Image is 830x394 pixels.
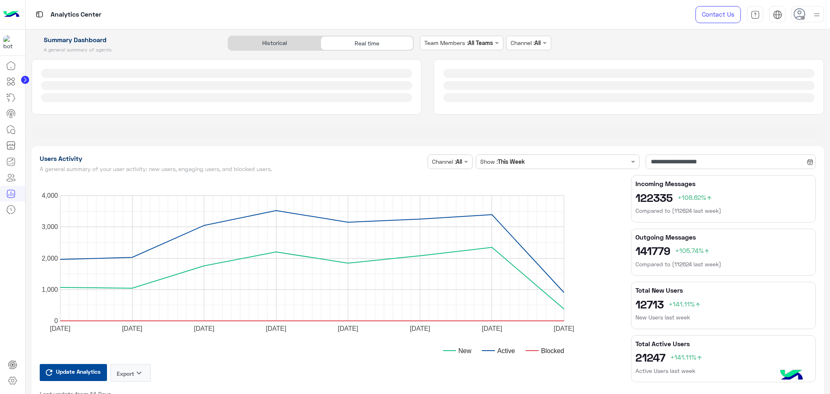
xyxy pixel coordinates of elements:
h2: 12713 [635,298,811,310]
i: keyboard_arrow_down [134,368,144,378]
text: [DATE] [122,325,142,332]
button: Exportkeyboard_arrow_down [110,364,151,382]
h2: 21247 [635,351,811,364]
text: New [458,347,471,354]
text: 4,000 [41,192,58,199]
h6: Active Users last week [635,367,811,375]
h5: Total Active Users [635,340,811,348]
span: +141.11% [669,300,701,308]
text: [DATE] [194,325,214,332]
button: Update Analytics [40,364,107,381]
h6: New Users last week [635,313,811,321]
h6: Compared to (112624 last week) [635,260,811,268]
text: Active [497,347,515,354]
text: [DATE] [481,325,502,332]
img: 1403182699927242 [3,35,18,50]
text: [DATE] [554,325,574,332]
h5: Incoming Messages [635,180,811,188]
text: 2,000 [41,255,58,262]
h5: A general summary of your user activity: new users, engaging users, and blocked users. [40,166,425,172]
img: tab [751,10,760,19]
img: tab [773,10,782,19]
img: Logo [3,6,19,23]
p: Analytics Center [51,9,101,20]
text: 1,000 [41,286,58,293]
a: Contact Us [695,6,741,23]
img: tab [34,9,45,19]
svg: A chart. [40,175,617,370]
h2: 141779 [635,244,811,257]
span: +108.62% [678,193,712,201]
text: 3,000 [41,223,58,230]
h5: Outgoing Messages [635,233,811,241]
span: +105.74% [675,246,710,254]
text: [DATE] [338,325,358,332]
text: [DATE] [50,325,70,332]
h5: Total New Users [635,286,811,294]
h2: 122335 [635,191,811,204]
span: Update Analytics [54,366,103,377]
h6: Compared to (112624 last week) [635,207,811,215]
text: [DATE] [266,325,286,332]
img: profile [812,10,822,20]
text: Blocked [541,347,564,354]
a: tab [747,6,763,23]
text: [DATE] [410,325,430,332]
img: hulul-logo.png [777,362,806,390]
span: +141.11% [670,353,703,361]
text: 0 [54,317,58,324]
h1: Users Activity [40,154,425,163]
